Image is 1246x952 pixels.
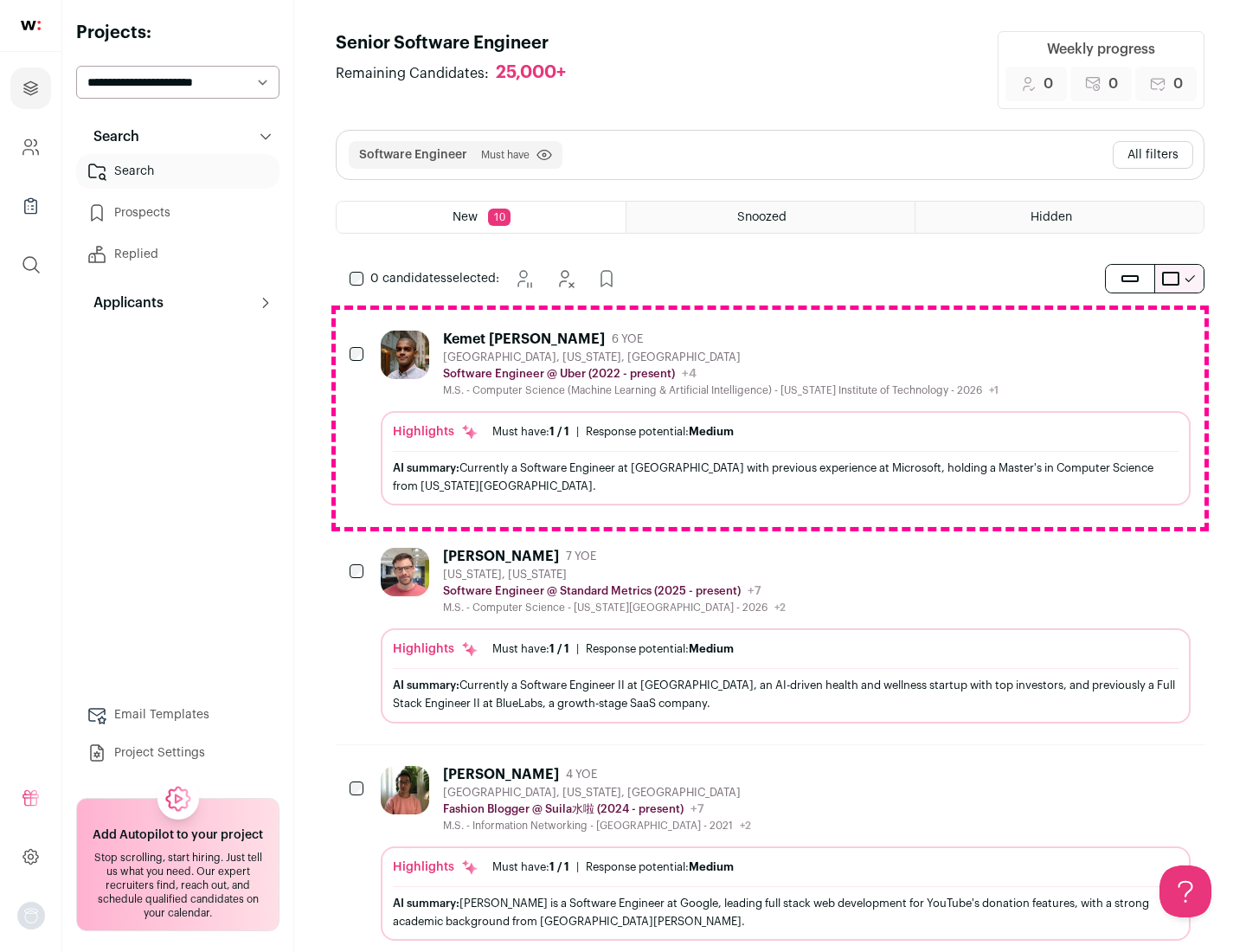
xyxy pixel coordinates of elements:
ul: | [492,860,734,874]
span: Medium [689,861,734,872]
span: Hidden [1031,211,1072,223]
img: nopic.png [17,902,45,929]
a: Prospects [76,196,279,230]
div: Response potential: [586,642,734,656]
span: 1 / 1 [549,643,569,654]
a: Replied [76,237,279,272]
a: Snoozed [626,202,915,233]
div: [PERSON_NAME] is a Software Engineer at Google, leading full stack web development for YouTube's ... [393,894,1179,930]
div: M.S. - Computer Science (Machine Learning & Artificial Intelligence) - [US_STATE] Institute of Te... [443,383,999,397]
img: ebffc8b94a612106133ad1a79c5dcc917f1f343d62299c503ebb759c428adb03.jpg [381,766,429,814]
button: Snooze [506,261,541,296]
span: +1 [989,385,999,396]
a: Project Settings [76,736,279,770]
span: 1 / 1 [549,426,569,437]
div: Must have: [492,642,569,656]
div: Weekly progress [1047,39,1155,60]
a: [PERSON_NAME] 4 YOE [GEOGRAPHIC_DATA], [US_STATE], [GEOGRAPHIC_DATA] Fashion Blogger @ Suila水啦 (2... [381,766,1191,941]
a: Projects [10,68,51,109]
button: Applicants [76,286,279,320]
img: 1700075415515 [381,548,429,596]
div: Highlights [393,640,478,658]
span: +4 [682,368,697,380]
span: 7 YOE [566,550,596,563]
p: Fashion Blogger @ Suila水啦 (2024 - present) [443,802,684,816]
div: Currently a Software Engineer II at [GEOGRAPHIC_DATA], an AI-driven health and wellness startup w... [393,676,1179,712]
img: 1d26598260d5d9f7a69202d59cf331847448e6cffe37083edaed4f8fc8795bfe [381,331,429,379]
a: Add Autopilot to your project Stop scrolling, start hiring. Just tell us what you need. Our exper... [76,798,279,931]
span: Must have [481,148,530,162]
span: 0 candidates [370,273,446,285]
span: Medium [689,643,734,654]
span: 0 [1173,74,1183,94]
h1: Senior Software Engineer [336,31,583,55]
span: AI summary: [393,462,459,473]
span: Medium [689,426,734,437]
div: [PERSON_NAME] [443,766,559,783]
span: +7 [690,803,704,815]
div: Highlights [393,859,478,876]
span: +2 [740,820,751,831]
div: M.S. - Information Networking - [GEOGRAPHIC_DATA] - 2021 [443,819,751,833]
span: AI summary: [393,897,459,909]
h2: Projects: [76,21,279,45]
div: 25,000+ [496,62,566,84]
span: 10 [488,209,511,226]
span: +7 [748,585,761,597]
span: Snoozed [737,211,787,223]
a: Hidden [915,202,1204,233]
p: Software Engineer @ Standard Metrics (2025 - present) [443,584,741,598]
span: 4 YOE [566,768,597,782]
a: [PERSON_NAME] 7 YOE [US_STATE], [US_STATE] Software Engineer @ Standard Metrics (2025 - present) ... [381,548,1191,723]
div: Kemet [PERSON_NAME] [443,331,605,348]
p: Software Engineer @ Uber (2022 - present) [443,367,675,381]
span: 6 YOE [612,332,643,346]
button: All filters [1113,141,1193,169]
div: Response potential: [586,860,734,874]
a: Company Lists [10,185,51,227]
span: +2 [774,602,786,613]
p: Search [83,126,139,147]
button: Software Engineer [359,146,467,164]
div: [US_STATE], [US_STATE] [443,568,786,582]
ul: | [492,642,734,656]
div: Highlights [393,423,478,441]
button: Open dropdown [17,902,45,929]
span: Remaining Candidates: [336,63,489,84]
a: Company and ATS Settings [10,126,51,168]
a: Email Templates [76,698,279,732]
span: selected: [370,270,499,287]
iframe: Help Scout Beacon - Open [1159,865,1211,917]
div: [GEOGRAPHIC_DATA], [US_STATE], [GEOGRAPHIC_DATA] [443,786,751,800]
div: [GEOGRAPHIC_DATA], [US_STATE], [GEOGRAPHIC_DATA] [443,351,999,364]
div: M.S. - Computer Science - [US_STATE][GEOGRAPHIC_DATA] - 2026 [443,601,786,614]
button: Add to Prospects [589,261,624,296]
span: 0 [1044,74,1053,94]
div: Must have: [492,425,569,439]
span: AI summary: [393,679,459,691]
ul: | [492,425,734,439]
p: Applicants [83,293,164,313]
div: Must have: [492,860,569,874]
div: Currently a Software Engineer at [GEOGRAPHIC_DATA] with previous experience at Microsoft, holding... [393,459,1179,495]
a: Kemet [PERSON_NAME] 6 YOE [GEOGRAPHIC_DATA], [US_STATE], [GEOGRAPHIC_DATA] Software Engineer @ Ub... [381,331,1191,505]
span: 0 [1108,74,1118,94]
h2: Add Autopilot to your project [93,827,263,844]
a: Search [76,154,279,189]
span: 1 / 1 [549,861,569,872]
div: Response potential: [586,425,734,439]
button: Hide [548,261,582,296]
button: Search [76,119,279,154]
div: Stop scrolling, start hiring. Just tell us what you need. Our expert recruiters find, reach out, ... [87,851,268,920]
div: [PERSON_NAME] [443,548,559,565]
span: New [453,211,478,223]
img: wellfound-shorthand-0d5821cbd27db2630d0214b213865d53afaa358527fdda9d0ea32b1df1b89c2c.svg [21,21,41,30]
